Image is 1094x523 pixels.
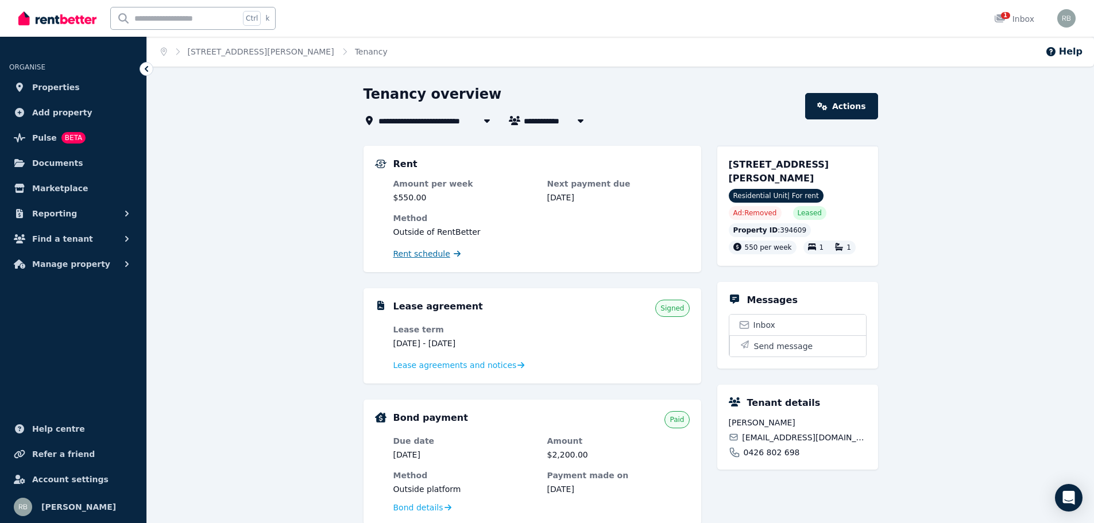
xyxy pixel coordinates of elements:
span: Find a tenant [32,232,93,246]
a: Account settings [9,468,137,491]
dt: Lease term [393,324,536,335]
span: Reporting [32,207,77,220]
span: Documents [32,156,83,170]
span: Leased [798,208,822,218]
span: Properties [32,80,80,94]
dt: Payment made on [547,470,690,481]
div: Open Intercom Messenger [1055,484,1083,512]
dt: Amount [547,435,690,447]
span: 1 [1001,12,1010,19]
span: Help centre [32,422,85,436]
a: Help centre [9,417,137,440]
span: Ad: Removed [733,208,777,218]
span: Add property [32,106,92,119]
h1: Tenancy overview [364,85,502,103]
h5: Bond payment [393,411,468,425]
div: Inbox [994,13,1034,25]
img: Rick Baek [1057,9,1076,28]
img: Bond Details [375,412,386,423]
a: Properties [9,76,137,99]
a: Lease agreements and notices [393,359,525,371]
span: BETA [61,132,86,144]
button: Manage property [9,253,137,276]
dd: [DATE] [393,449,536,460]
span: [PERSON_NAME] [41,500,116,514]
span: [STREET_ADDRESS][PERSON_NAME] [729,159,829,184]
dd: Outside platform [393,483,536,495]
button: Reporting [9,202,137,225]
a: Rent schedule [393,248,461,259]
a: Bond details [393,502,451,513]
button: Send message [729,335,866,357]
h5: Messages [747,293,798,307]
span: Tenancy [355,46,388,57]
span: Bond details [393,502,443,513]
span: Account settings [32,472,109,486]
div: : 394609 [729,223,811,237]
a: Refer a friend [9,443,137,466]
a: Documents [9,152,137,175]
span: [PERSON_NAME] [729,417,867,428]
span: Rent schedule [393,248,450,259]
a: PulseBETA [9,126,137,149]
img: Rick Baek [14,498,32,516]
span: ORGANISE [9,63,45,71]
span: [EMAIL_ADDRESS][DOMAIN_NAME] [742,432,866,443]
dd: [DATE] [547,483,690,495]
nav: Breadcrumb [147,37,401,67]
span: 1 [846,243,851,251]
dt: Amount per week [393,178,536,189]
a: Marketplace [9,177,137,200]
span: k [265,14,269,23]
span: Manage property [32,257,110,271]
span: Signed [660,304,684,313]
span: Send message [754,340,813,352]
dd: $2,200.00 [547,449,690,460]
dd: $550.00 [393,192,536,203]
h5: Rent [393,157,418,171]
span: Ctrl [243,11,261,26]
dt: Method [393,212,690,224]
img: Rental Payments [375,160,386,168]
dd: Outside of RentBetter [393,226,690,238]
span: Refer a friend [32,447,95,461]
span: Property ID [733,226,778,235]
a: [STREET_ADDRESS][PERSON_NAME] [188,47,334,56]
span: Paid [670,415,684,424]
span: Inbox [753,319,775,331]
span: Marketplace [32,181,88,195]
dt: Next payment due [547,178,690,189]
dd: [DATE] - [DATE] [393,338,536,349]
a: Add property [9,101,137,124]
span: Lease agreements and notices [393,359,517,371]
h5: Tenant details [747,396,821,410]
span: 550 per week [745,243,792,251]
span: 0426 802 698 [744,447,800,458]
button: Help [1045,45,1083,59]
a: Inbox [729,315,866,335]
dt: Due date [393,435,536,447]
span: Residential Unit | For rent [729,189,824,203]
img: RentBetter [18,10,96,27]
h5: Lease agreement [393,300,483,313]
button: Find a tenant [9,227,137,250]
a: Actions [805,93,877,119]
dt: Method [393,470,536,481]
span: Pulse [32,131,57,145]
span: 1 [819,243,824,251]
dd: [DATE] [547,192,690,203]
